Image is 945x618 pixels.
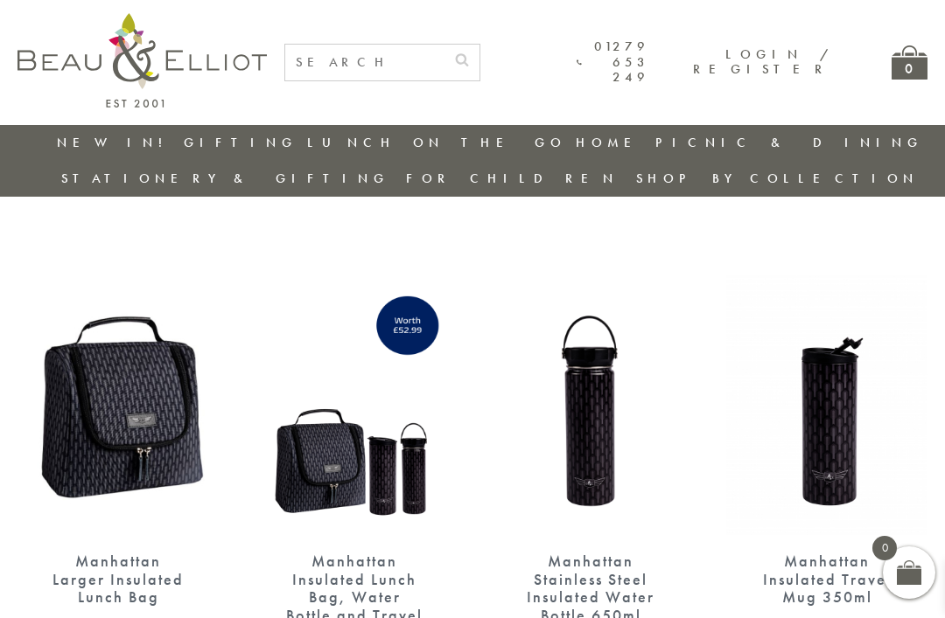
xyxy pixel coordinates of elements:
input: SEARCH [285,45,444,80]
a: Home [576,134,646,151]
a: Stationery & Gifting [61,170,389,187]
img: Manhattan Stainless Steel Insulated Water Bottle 650ml [490,275,691,535]
span: 0 [872,536,897,560]
img: logo [17,13,267,108]
a: 0 [892,45,927,80]
a: 01279 653 249 [577,39,649,85]
a: Lunch On The Go [307,134,566,151]
a: Shop by collection [636,170,919,187]
img: Manhattan Larger Lunch Bag [17,275,219,535]
div: Manhattan Larger Insulated Lunch Bag [48,552,188,607]
img: Manhattan Insulated Lunch Bag, Water Bottle and Travel Mug [254,275,455,535]
a: For Children [406,170,619,187]
a: Login / Register [693,45,830,78]
img: Manhattan Stainless Steel Drinks Bottle [726,275,927,535]
a: Gifting [184,134,297,151]
a: Picnic & Dining [655,134,923,151]
div: Manhattan Insulated Travel Mug 350ml [757,552,897,607]
a: New in! [57,134,174,151]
